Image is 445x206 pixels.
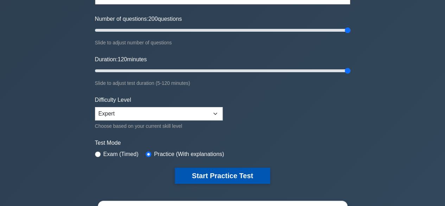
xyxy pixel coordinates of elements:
[95,38,350,47] div: Slide to adjust number of questions
[95,122,223,130] div: Choose based on your current skill level
[95,15,182,23] label: Number of questions: questions
[95,96,131,104] label: Difficulty Level
[148,16,158,22] span: 200
[117,56,127,62] span: 120
[95,55,147,64] label: Duration: minutes
[103,150,139,158] label: Exam (Timed)
[95,139,350,147] label: Test Mode
[175,168,270,184] button: Start Practice Test
[154,150,224,158] label: Practice (With explanations)
[95,79,350,87] div: Slide to adjust test duration (5-120 minutes)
